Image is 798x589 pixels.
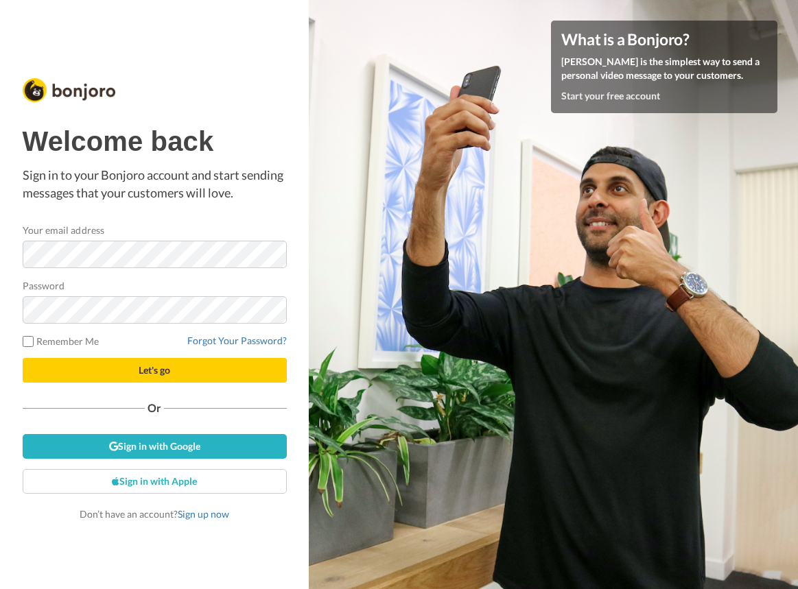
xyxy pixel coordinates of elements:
[23,358,287,383] button: Let's go
[561,55,767,82] p: [PERSON_NAME] is the simplest way to send a personal video message to your customers.
[80,508,229,520] span: Don’t have an account?
[145,403,164,413] span: Or
[23,278,65,293] label: Password
[23,126,287,156] h1: Welcome back
[23,469,287,494] a: Sign in with Apple
[178,508,229,520] a: Sign up now
[187,335,287,346] a: Forgot Your Password?
[139,364,170,376] span: Let's go
[23,336,34,347] input: Remember Me
[23,434,287,459] a: Sign in with Google
[23,223,104,237] label: Your email address
[23,334,99,348] label: Remember Me
[561,90,660,101] a: Start your free account
[561,31,767,48] h4: What is a Bonjoro?
[23,167,287,202] p: Sign in to your Bonjoro account and start sending messages that your customers will love.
